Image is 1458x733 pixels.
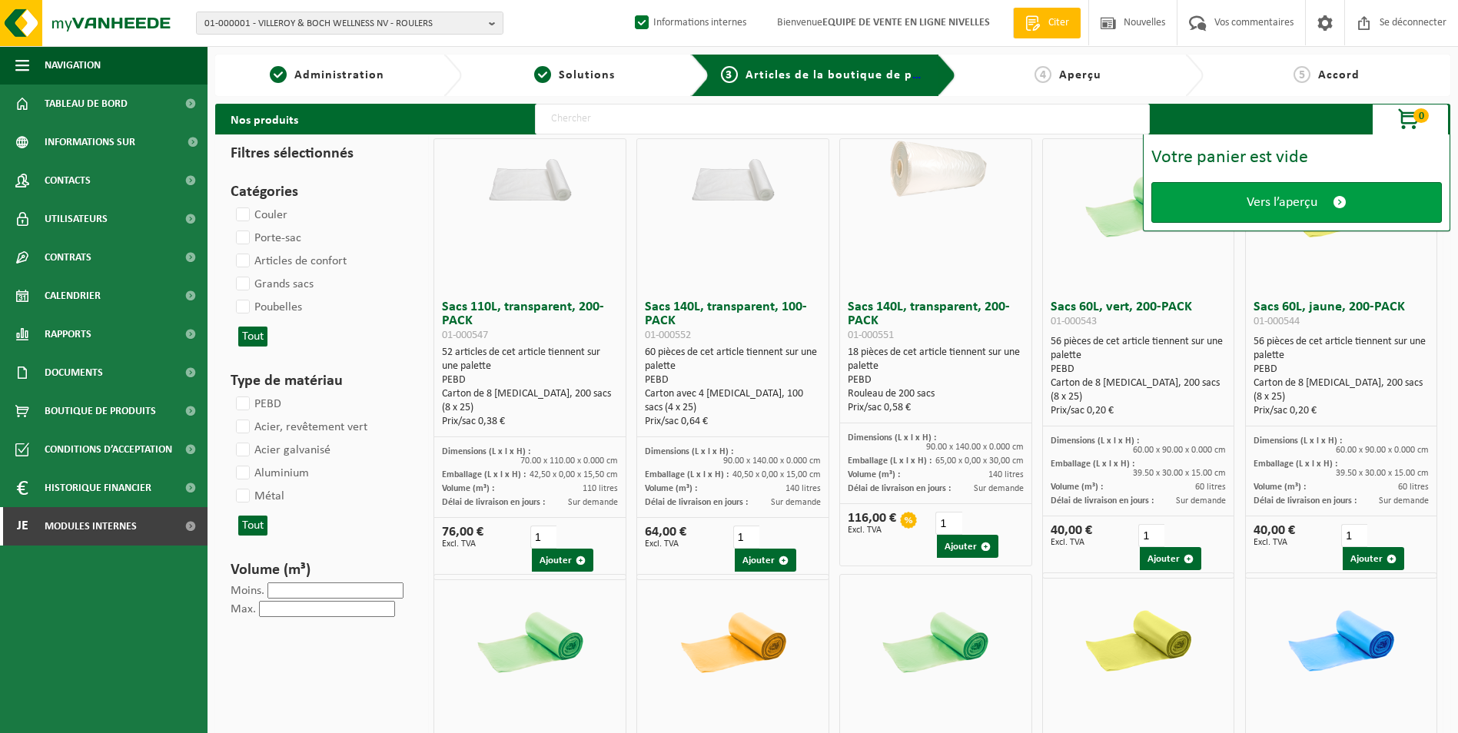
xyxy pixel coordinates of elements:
label: Grands sacs [233,273,314,296]
span: Navigation [45,46,101,85]
span: Excl. TVA [1254,538,1295,547]
label: Articles de confort [233,250,347,273]
span: Vers l’aperçu [1247,194,1317,211]
a: 3Articles de la boutique de produits [721,66,925,85]
h3: Catégories [231,181,406,204]
font: 60 pièces de cet article tiennent sur une palette [645,347,817,372]
label: Moins. [231,585,264,597]
span: Contrats [45,238,91,277]
a: Citer [1013,8,1081,38]
img: 01-000548 [465,575,596,705]
input: 1 [1341,524,1367,547]
input: 1 [530,526,556,549]
span: Administration [294,69,384,81]
img: 01-000551 [870,139,1001,204]
span: Documents [45,353,103,392]
span: 2 [534,66,551,83]
span: Dimensions (L x l x H) : [848,433,936,443]
div: Prix/sac 0,38 € [442,415,618,429]
font: 76,00 € [442,525,483,539]
span: 01-000547 [442,330,488,341]
label: Métal [233,485,284,508]
a: Vers l’aperçu [1151,182,1442,223]
span: Modules internes [45,507,137,546]
span: Sur demande [568,498,618,507]
span: 39.50 x 30.00 x 15.00 cm [1133,469,1226,478]
img: 01-000552 [668,139,799,204]
span: Dimensions (L x l x H) : [1254,436,1342,446]
a: 1Administration [223,66,431,85]
font: Ajouter [540,556,572,566]
a: 4Aperçu [964,66,1172,85]
span: Historique financier [45,469,151,507]
span: Articles de la boutique de produits [746,69,955,81]
label: Poubelles [233,296,302,319]
span: 01-000001 - VILLEROY & BOCH WELLNESS NV - ROULERS [204,12,483,35]
span: 60 litres [1195,483,1226,492]
span: Emballage (L x l x H) : [645,470,729,479]
button: 0 [1372,104,1449,134]
span: 01-000551 [848,330,894,341]
span: 1 [270,66,287,83]
font: 40,00 € [1254,523,1295,538]
span: Dimensions (L x l x H) : [645,447,733,456]
span: Excl. TVA [442,539,483,549]
h3: Type de matériau [231,370,406,393]
button: Ajouter [1343,547,1404,570]
span: Excl. TVA [1051,538,1092,547]
div: Rouleau de 200 sacs [848,387,1024,401]
span: Emballage (L x l x H) : [1254,459,1337,469]
span: 40,50 x 0,00 x 15,00 cm [732,470,821,479]
div: Carton avec 4 [MEDICAL_DATA], 100 sacs (4 x 25) [645,387,821,415]
label: Porte-sac [233,227,301,250]
span: Utilisateurs [45,200,108,238]
img: 01-000555 [1276,573,1407,704]
span: Je [15,507,29,546]
button: Ajouter [532,549,593,572]
font: 52 articles de cet article tiennent sur une palette [442,347,600,372]
h2: Nos produits [215,104,314,134]
span: 140 litres [785,484,821,493]
span: Excl. TVA [645,539,686,549]
span: Solutions [559,69,615,81]
input: Chercher [535,104,1150,134]
div: Carton de 8 [MEDICAL_DATA], 200 sacs (8 x 25) [1051,376,1227,404]
span: 90.00 x 140.00 x 0.000 cm [926,443,1024,452]
span: Volume (m³) : [1254,483,1306,492]
img: 01-000553 [870,575,1001,705]
div: PEBD [848,373,1024,387]
span: Volume (m³) : [442,484,494,493]
div: PEBD [1051,363,1227,376]
span: Volume (m³) : [848,470,900,479]
span: Emballage (L x l x H) : [848,456,932,466]
font: Ajouter [1350,554,1383,564]
button: Tout [238,516,267,536]
span: 4 [1035,66,1051,83]
label: Informations internes [632,12,746,35]
span: Dimensions (L x l x H) : [1051,436,1139,446]
span: Contacts [45,161,91,200]
strong: EQUIPE DE VENTE EN LIGNE NIVELLES [822,17,990,28]
span: Volume (m³) : [645,484,697,493]
font: Ajouter [742,556,775,566]
img: 01-000554 [1073,573,1204,704]
span: Sur demande [771,498,821,507]
font: 64,00 € [645,525,686,539]
input: 1 [1138,524,1164,547]
span: 60.00 x 90.00 x 0.000 cm [1133,446,1226,455]
span: Citer [1045,15,1073,31]
font: Ajouter [945,542,977,552]
font: Sacs 60L, vert, 200-PACK [1051,300,1192,328]
input: 1 [935,512,961,535]
font: Sacs 140L, transparent, 100-PACK [645,300,807,342]
font: 56 pièces de cet article tiennent sur une palette [1051,336,1223,361]
button: 01-000001 - VILLEROY & BOCH WELLNESS NV - ROULERS [196,12,503,35]
span: Rapports [45,315,91,353]
div: Prix/sac 0,64 € [645,415,821,429]
label: Acier, revêtement vert [233,416,367,439]
span: Délai de livraison en jours : [442,498,545,507]
button: Ajouter [1140,547,1201,570]
h3: Volume (m³) [231,559,406,582]
button: Tout [238,327,267,347]
span: 01-000552 [645,330,691,341]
